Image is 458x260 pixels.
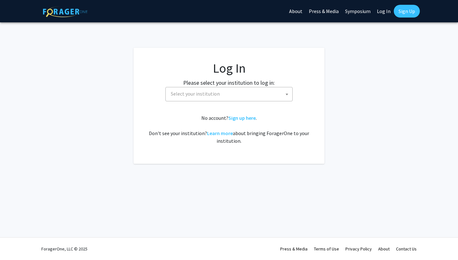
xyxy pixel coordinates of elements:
[378,246,390,252] a: About
[314,246,339,252] a: Terms of Use
[280,246,308,252] a: Press & Media
[165,87,293,101] span: Select your institution
[207,130,233,136] a: Learn more about bringing ForagerOne to your institution
[394,5,420,18] a: Sign Up
[183,78,275,87] label: Please select your institution to log in:
[345,246,372,252] a: Privacy Policy
[228,115,256,121] a: Sign up here
[168,87,292,100] span: Select your institution
[396,246,417,252] a: Contact Us
[146,114,312,145] div: No account? . Don't see your institution? about bringing ForagerOne to your institution.
[146,61,312,76] h1: Log In
[171,90,220,97] span: Select your institution
[41,238,87,260] div: ForagerOne, LLC © 2025
[43,6,87,17] img: ForagerOne Logo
